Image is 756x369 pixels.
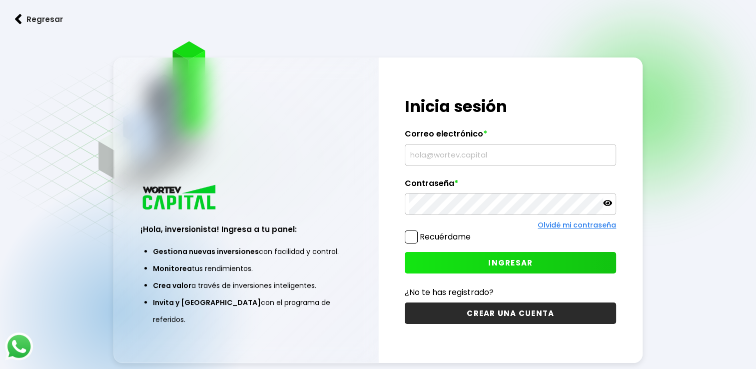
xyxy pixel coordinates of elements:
h3: ¡Hola, inversionista! Ingresa a tu panel: [140,223,352,235]
a: Olvidé mi contraseña [538,220,616,230]
span: Crea valor [153,280,191,290]
img: logo_wortev_capital [140,183,219,213]
label: Correo electrónico [405,129,616,144]
button: CREAR UNA CUENTA [405,302,616,324]
label: Recuérdame [420,231,471,242]
input: hola@wortev.capital [409,144,612,165]
img: logos_whatsapp-icon.242b2217.svg [5,332,33,360]
span: INGRESAR [488,257,533,268]
li: tus rendimientos. [153,260,339,277]
li: con facilidad y control. [153,243,339,260]
a: ¿No te has registrado?CREAR UNA CUENTA [405,286,616,324]
li: con el programa de referidos. [153,294,339,328]
li: a través de inversiones inteligentes. [153,277,339,294]
span: Invita y [GEOGRAPHIC_DATA] [153,297,261,307]
button: INGRESAR [405,252,616,273]
img: flecha izquierda [15,14,22,24]
span: Monitorea [153,263,192,273]
label: Contraseña [405,178,616,193]
h1: Inicia sesión [405,94,616,118]
span: Gestiona nuevas inversiones [153,246,259,256]
p: ¿No te has registrado? [405,286,616,298]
